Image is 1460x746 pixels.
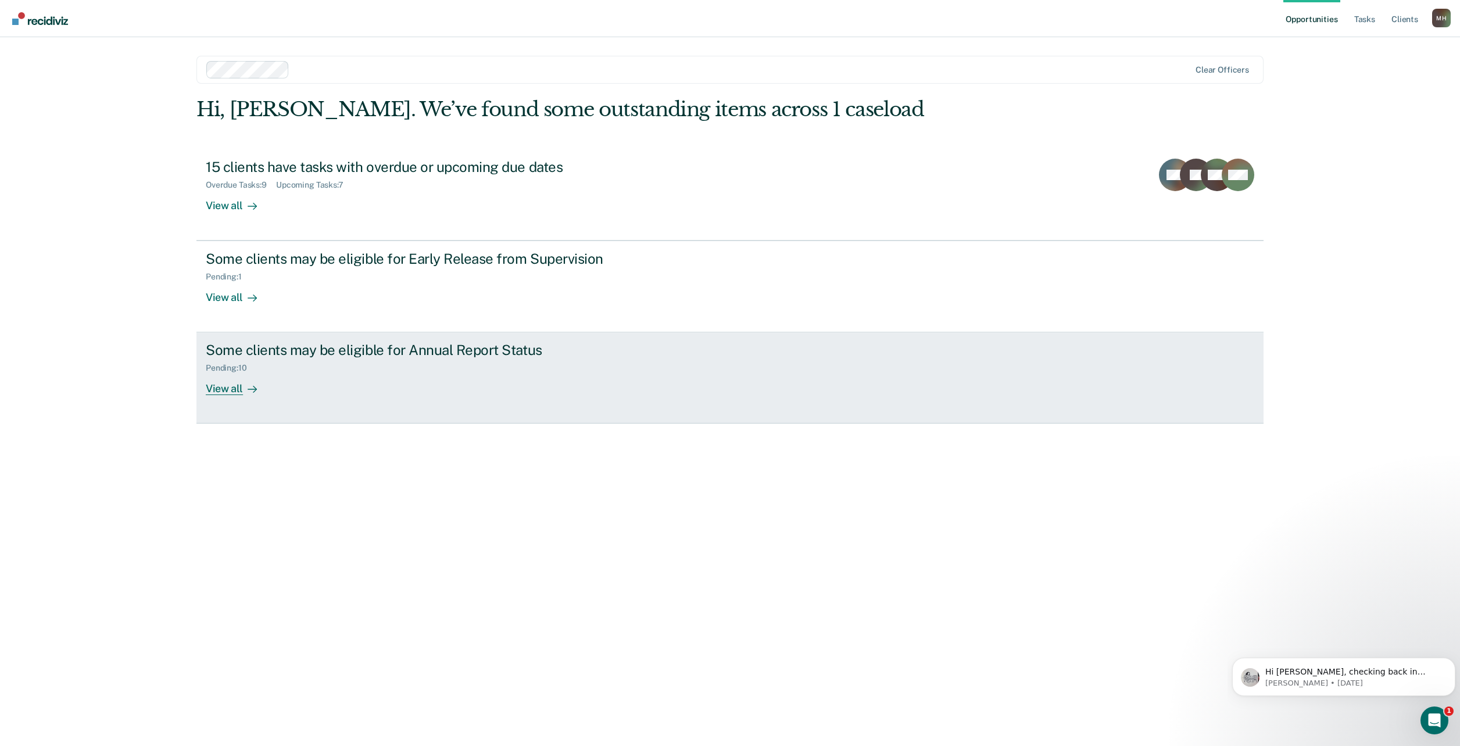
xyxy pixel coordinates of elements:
[1420,706,1448,734] iframe: Intercom live chat
[206,373,271,396] div: View all
[206,180,276,190] div: Overdue Tasks : 9
[206,159,614,175] div: 15 clients have tasks with overdue or upcoming due dates
[206,363,256,373] div: Pending : 10
[196,149,1264,241] a: 15 clients have tasks with overdue or upcoming due datesOverdue Tasks:9Upcoming Tasks:7View all
[1196,65,1249,75] div: Clear officers
[206,250,614,267] div: Some clients may be eligible for Early Release from Supervision
[1444,706,1454,716] span: 1
[196,98,1050,121] div: Hi, [PERSON_NAME]. We’ve found some outstanding items across 1 caseload
[196,241,1264,332] a: Some clients may be eligible for Early Release from SupervisionPending:1View all
[12,12,68,25] img: Recidiviz
[276,180,353,190] div: Upcoming Tasks : 7
[206,342,614,358] div: Some clients may be eligible for Annual Report Status
[206,272,251,282] div: Pending : 1
[206,282,271,304] div: View all
[206,189,271,212] div: View all
[1432,9,1451,27] button: Profile dropdown button
[1228,633,1460,715] iframe: Intercom notifications message
[1432,9,1451,27] div: M H
[196,332,1264,424] a: Some clients may be eligible for Annual Report StatusPending:10View all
